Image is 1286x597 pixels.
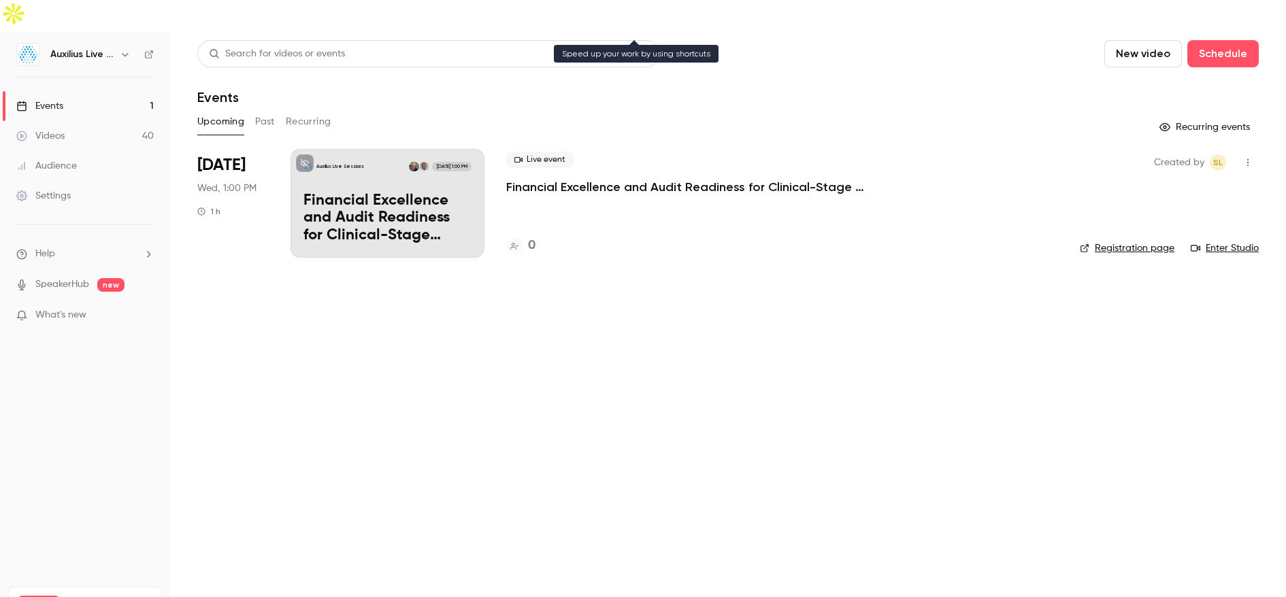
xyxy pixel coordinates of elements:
a: Enter Studio [1191,241,1259,255]
div: Search for videos or events [209,47,345,61]
span: What's new [35,308,86,322]
span: Live event [506,152,574,168]
span: Help [35,247,55,261]
a: Financial Excellence and Audit Readiness for Clinical-Stage Biopharma Auxilius Live SessionsOusma... [291,149,484,258]
button: Upcoming [197,111,244,133]
li: help-dropdown-opener [16,247,154,261]
p: Auxilius Live Sessions [316,163,364,170]
img: Auxilius Live Sessions [17,44,39,65]
span: SL [1213,154,1223,171]
div: Oct 29 Wed, 1:00 PM (America/New York) [197,149,269,258]
span: [DATE] [197,154,246,176]
div: Audience [16,159,77,173]
div: Settings [16,189,71,203]
button: Past [255,111,275,133]
div: 1 h [197,206,220,217]
span: new [97,278,125,292]
img: Erin Warner Guill [409,162,418,171]
button: Schedule [1187,40,1259,67]
span: [DATE] 1:00 PM [432,162,471,171]
a: SpeakerHub [35,277,89,292]
div: Events [16,99,63,113]
a: Registration page [1080,241,1174,255]
a: 0 [506,237,535,255]
div: Videos [16,129,65,143]
h4: 0 [528,237,535,255]
a: Financial Excellence and Audit Readiness for Clinical-Stage Biopharma [506,179,914,195]
img: Ousmane Caba [419,162,429,171]
button: New video [1104,40,1182,67]
span: Created by [1154,154,1204,171]
p: Financial Excellence and Audit Readiness for Clinical-Stage Biopharma [303,192,472,245]
button: Recurring events [1153,116,1259,138]
button: Recurring [286,111,331,133]
span: Wed, 1:00 PM [197,182,257,195]
h6: Auxilius Live Sessions [50,48,114,61]
h1: Events [197,89,239,105]
span: Sharon Langan [1210,154,1226,171]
